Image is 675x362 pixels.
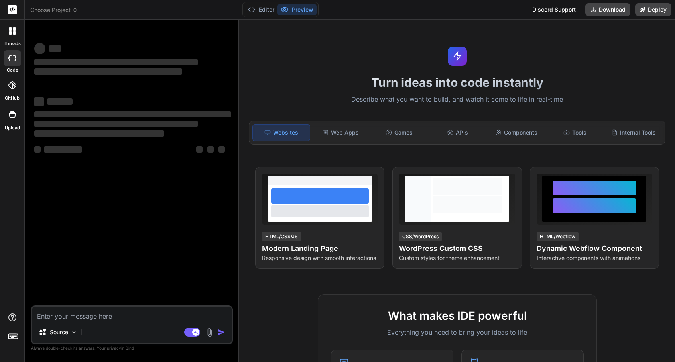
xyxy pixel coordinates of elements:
[34,97,44,106] span: ‌
[5,95,20,102] label: GitHub
[244,94,670,105] p: Describe what you want to build, and watch it come to life in real-time
[399,232,442,241] div: CSS/WordPress
[34,146,41,153] span: ‌
[312,124,369,141] div: Web Apps
[71,329,77,336] img: Pick Models
[277,4,317,15] button: Preview
[244,4,277,15] button: Editor
[585,3,630,16] button: Download
[34,68,182,75] span: ‌
[47,98,73,105] span: ‌
[49,45,61,52] span: ‌
[546,124,603,141] div: Tools
[34,59,198,65] span: ‌
[107,346,121,350] span: privacy
[34,111,231,117] span: ‌
[5,125,20,131] label: Upload
[34,43,45,54] span: ‌
[605,124,662,141] div: Internal Tools
[31,344,233,352] p: Always double-check its answers. Your in Bind
[207,146,214,153] span: ‌
[262,254,378,262] p: Responsive design with smooth interactions
[262,243,378,254] h4: Modern Landing Page
[7,67,18,74] label: code
[488,124,545,141] div: Components
[262,232,301,241] div: HTML/CSS/JS
[196,146,203,153] span: ‌
[331,327,584,337] p: Everything you need to bring your ideas to life
[252,124,310,141] div: Websites
[34,130,164,137] span: ‌
[244,75,670,90] h1: Turn ideas into code instantly
[205,328,214,337] img: attachment
[331,307,584,324] h2: What makes IDE powerful
[399,254,515,262] p: Custom styles for theme enhancement
[30,6,78,14] span: Choose Project
[44,146,82,153] span: ‌
[4,40,21,47] label: threads
[527,3,581,16] div: Discord Support
[537,232,579,241] div: HTML/Webflow
[218,146,225,153] span: ‌
[537,254,652,262] p: Interactive components with animations
[370,124,427,141] div: Games
[635,3,671,16] button: Deploy
[537,243,652,254] h4: Dynamic Webflow Component
[50,328,68,336] p: Source
[217,328,225,336] img: icon
[429,124,486,141] div: APIs
[34,121,198,127] span: ‌
[399,243,515,254] h4: WordPress Custom CSS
